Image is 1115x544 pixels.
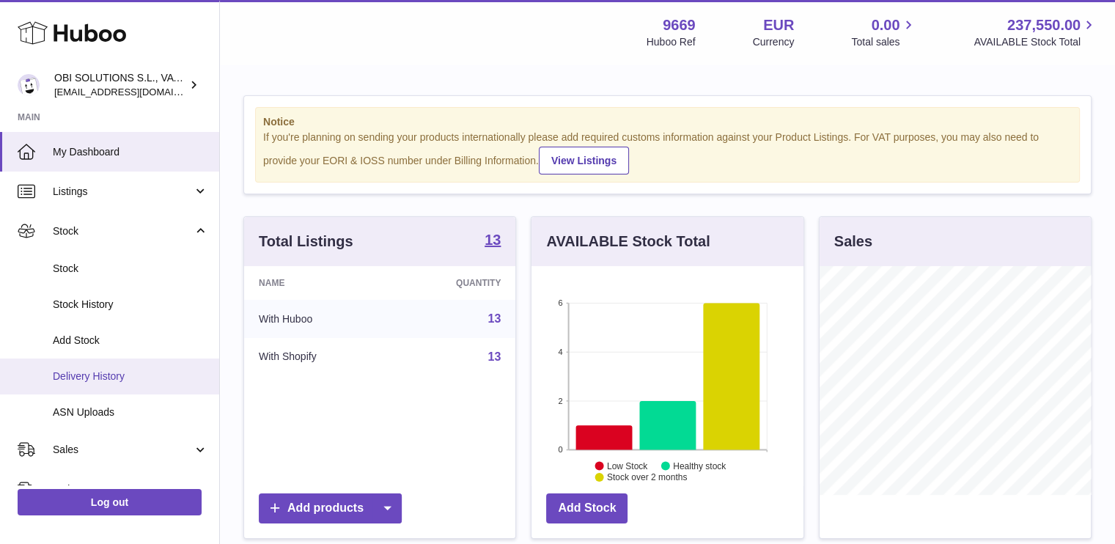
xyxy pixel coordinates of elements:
[763,15,794,35] strong: EUR
[259,232,353,251] h3: Total Listings
[53,262,208,276] span: Stock
[244,266,391,300] th: Name
[647,35,696,49] div: Huboo Ref
[53,370,208,383] span: Delivery History
[18,74,40,96] img: hello@myobistore.com
[851,35,916,49] span: Total sales
[259,493,402,523] a: Add products
[485,232,501,247] strong: 13
[18,489,202,515] a: Log out
[263,115,1072,129] strong: Notice
[872,15,900,35] span: 0.00
[559,348,563,356] text: 4
[834,232,872,251] h3: Sales
[53,298,208,312] span: Stock History
[488,312,501,325] a: 13
[663,15,696,35] strong: 9669
[54,86,216,98] span: [EMAIL_ADDRESS][DOMAIN_NAME]
[53,334,208,348] span: Add Stock
[546,232,710,251] h3: AVAILABLE Stock Total
[488,350,501,363] a: 13
[546,493,628,523] a: Add Stock
[263,131,1072,174] div: If you're planning on sending your products internationally please add required customs informati...
[673,460,726,471] text: Healthy stock
[851,15,916,49] a: 0.00 Total sales
[753,35,795,49] div: Currency
[53,145,208,159] span: My Dashboard
[1007,15,1081,35] span: 237,550.00
[607,472,687,482] text: Stock over 2 months
[559,298,563,307] text: 6
[974,35,1097,49] span: AVAILABLE Stock Total
[244,338,391,376] td: With Shopify
[244,300,391,338] td: With Huboo
[607,460,648,471] text: Low Stock
[391,266,516,300] th: Quantity
[559,396,563,405] text: 2
[485,232,501,250] a: 13
[53,482,193,496] span: Orders
[539,147,629,174] a: View Listings
[53,224,193,238] span: Stock
[974,15,1097,49] a: 237,550.00 AVAILABLE Stock Total
[53,405,208,419] span: ASN Uploads
[53,443,193,457] span: Sales
[54,71,186,99] div: OBI SOLUTIONS S.L., VAT: B70911078
[559,445,563,454] text: 0
[53,185,193,199] span: Listings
